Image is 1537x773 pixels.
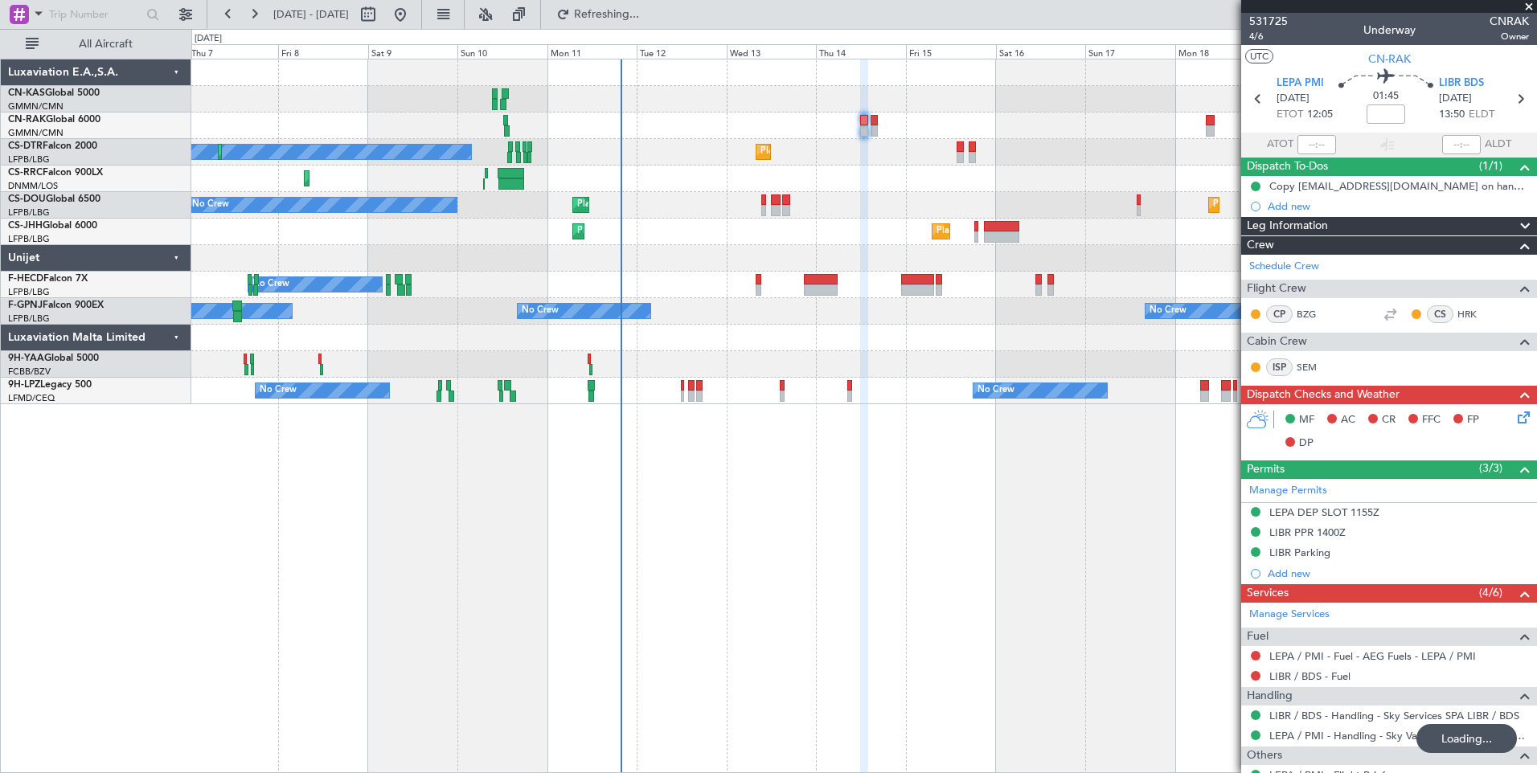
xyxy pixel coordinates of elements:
span: [DATE] [1439,91,1472,107]
a: HRK [1457,307,1494,321]
div: Loading... [1416,724,1517,753]
a: Schedule Crew [1249,259,1319,275]
span: All Aircraft [42,39,170,50]
div: No Crew [1150,299,1187,323]
a: LFPB/LBG [8,153,50,166]
a: SEM [1297,360,1333,374]
div: Underway [1363,22,1416,39]
div: Planned Maint Sofia [760,140,842,164]
a: CS-DOUGlobal 6500 [8,194,100,204]
div: Sat 9 [368,44,458,59]
span: CS-JHH [8,221,43,231]
a: CS-RRCFalcon 900LX [8,168,103,178]
a: DNMM/LOS [8,180,58,192]
span: CN-RAK [8,115,46,125]
div: [DATE] [195,32,222,46]
div: No Crew [522,299,559,323]
div: Tue 12 [637,44,727,59]
button: Refreshing... [549,2,646,27]
a: 9H-LPZLegacy 500 [8,380,92,390]
input: Trip Number [49,2,141,27]
span: FP [1467,412,1479,428]
span: CS-DOU [8,194,46,204]
div: Sun 17 [1085,44,1175,59]
span: [DATE] - [DATE] [273,7,349,22]
span: CN-KAS [8,88,45,98]
div: Fri 15 [906,44,996,59]
a: LEPA / PMI - Fuel - AEG Fuels - LEPA / PMI [1269,649,1476,663]
span: AC [1341,412,1355,428]
span: Refreshing... [573,9,641,20]
span: Dispatch Checks and Weather [1247,386,1400,404]
div: Planned Maint [GEOGRAPHIC_DATA] ([GEOGRAPHIC_DATA]) [937,219,1190,243]
span: ETOT [1277,107,1303,123]
a: BZG [1297,307,1333,321]
a: Manage Permits [1249,483,1327,499]
a: F-GPNJFalcon 900EX [8,301,104,310]
div: LEPA DEP SLOT 1155Z [1269,505,1379,519]
a: Manage Services [1249,607,1330,623]
a: CN-KASGlobal 5000 [8,88,100,98]
div: Planned Maint Larnaca ([GEOGRAPHIC_DATA] Intl) [309,166,516,190]
div: Wed 13 [727,44,817,59]
a: LIBR / BDS - Handling - Sky Services SPA LIBR / BDS [1269,709,1519,722]
span: 9H-LPZ [8,380,40,390]
span: [DATE] [1277,91,1310,107]
div: Planned Maint [GEOGRAPHIC_DATA] ([GEOGRAPHIC_DATA]) [577,219,830,243]
a: CN-RAKGlobal 6000 [8,115,100,125]
span: Services [1247,584,1289,603]
a: LFPB/LBG [8,313,50,325]
span: ELDT [1469,107,1494,123]
a: LFPB/LBG [8,286,50,298]
a: LFPB/LBG [8,207,50,219]
span: CNRAK [1490,13,1529,30]
span: 01:45 [1373,88,1399,104]
a: LFPB/LBG [8,233,50,245]
div: Sat 16 [996,44,1086,59]
span: FFC [1422,412,1441,428]
span: (4/6) [1479,584,1502,601]
div: LIBR Parking [1269,546,1330,559]
div: Copy [EMAIL_ADDRESS][DOMAIN_NAME] on handling requests [1269,179,1529,193]
span: MF [1299,412,1314,428]
a: 9H-YAAGlobal 5000 [8,354,99,363]
div: LIBR PPR 1400Z [1269,526,1346,539]
a: CS-DTRFalcon 2000 [8,141,97,151]
span: Handling [1247,687,1293,706]
div: Planned Maint [GEOGRAPHIC_DATA] ([GEOGRAPHIC_DATA]) [577,193,830,217]
div: Mon 11 [547,44,637,59]
span: Cabin Crew [1247,333,1307,351]
span: 4/6 [1249,30,1288,43]
div: Thu 7 [188,44,278,59]
span: Others [1247,746,1282,765]
span: DP [1299,436,1314,452]
span: ALDT [1485,137,1511,153]
span: CR [1382,412,1396,428]
div: No Crew [192,193,229,217]
div: No Crew [252,272,289,297]
span: ATOT [1267,137,1293,153]
div: Add new [1268,566,1529,580]
span: Flight Crew [1247,280,1306,298]
span: Fuel [1247,628,1269,646]
span: (3/3) [1479,460,1502,476]
span: Crew [1247,236,1274,255]
div: CP [1266,305,1293,323]
div: Fri 8 [278,44,368,59]
div: ISP [1266,358,1293,376]
a: LIBR / BDS - Fuel [1269,669,1351,683]
span: 13:50 [1439,107,1465,123]
div: No Crew [260,378,297,403]
span: 12:05 [1307,107,1333,123]
div: Mon 18 [1175,44,1265,59]
span: 531725 [1249,13,1288,30]
span: F-GPNJ [8,301,43,310]
span: CS-DTR [8,141,43,151]
span: 9H-YAA [8,354,44,363]
span: Leg Information [1247,217,1328,235]
span: CS-RRC [8,168,43,178]
a: F-HECDFalcon 7X [8,274,88,284]
span: F-HECD [8,274,43,284]
a: CS-JHHGlobal 6000 [8,221,97,231]
span: CN-RAK [1368,51,1411,67]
